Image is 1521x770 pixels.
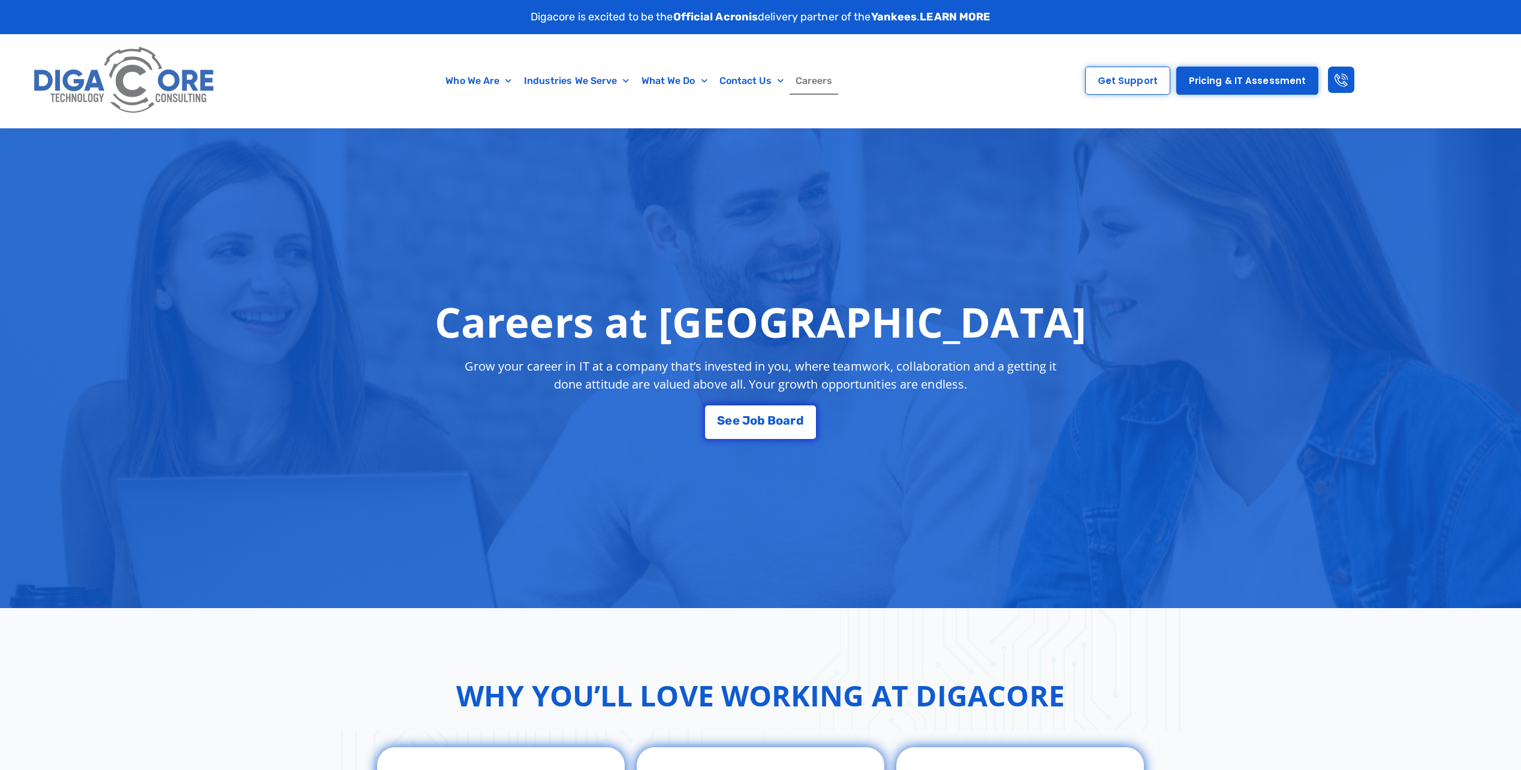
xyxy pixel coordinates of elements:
[717,414,725,426] span: S
[518,67,635,95] a: Industries We Serve
[796,414,804,426] span: d
[767,414,776,426] span: B
[435,297,1086,345] h1: Careers at [GEOGRAPHIC_DATA]
[1085,67,1170,95] a: Get Support
[454,357,1068,393] p: Grow your career in IT at a company that’s invested in you, where teamwork, collaboration and a g...
[713,67,790,95] a: Contact Us
[733,414,740,426] span: e
[439,67,517,95] a: Who We Are
[920,10,990,23] a: LEARN MORE
[1189,76,1306,85] span: Pricing & IT Assessment
[742,414,750,426] span: J
[750,414,757,426] span: o
[673,10,758,23] strong: Official Acronis
[456,674,1065,717] h2: Why You’ll Love Working at Digacore
[531,9,991,25] p: Digacore is excited to be the delivery partner of the .
[29,40,221,122] img: Digacore logo 1
[635,67,713,95] a: What We Do
[783,414,790,426] span: a
[1176,67,1318,95] a: Pricing & IT Assessment
[705,405,815,439] a: See Job Board
[790,67,839,95] a: Careers
[871,10,917,23] strong: Yankees
[725,414,732,426] span: e
[1098,76,1158,85] span: Get Support
[293,67,985,95] nav: Menu
[757,414,765,426] span: b
[790,414,796,426] span: r
[776,414,783,426] span: o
